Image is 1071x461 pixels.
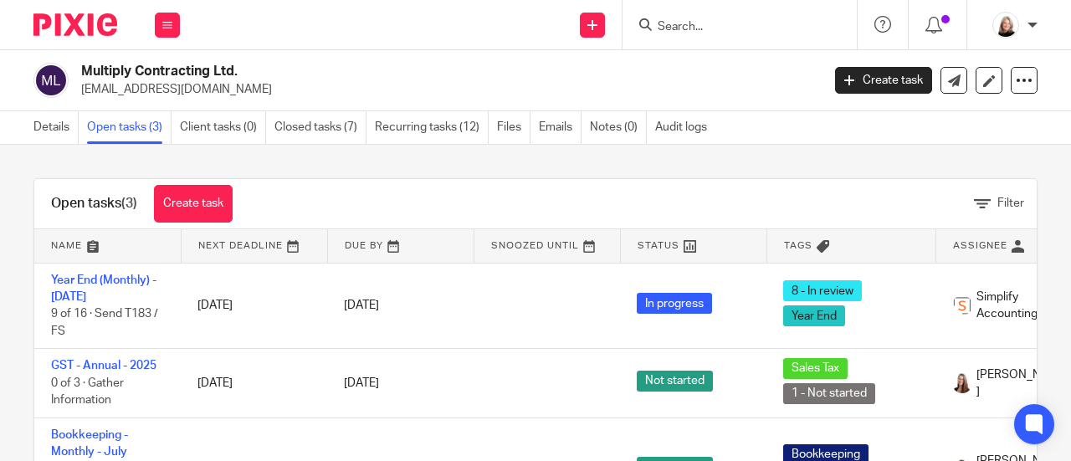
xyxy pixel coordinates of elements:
img: svg%3E [33,63,69,98]
img: Screenshot%202023-11-29%20141159.png [952,295,972,315]
p: [EMAIL_ADDRESS][DOMAIN_NAME] [81,81,810,98]
span: [DATE] [344,300,379,311]
span: 0 of 3 · Gather Information [51,377,124,407]
span: 8 - In review [783,280,862,301]
a: Recurring tasks (12) [375,111,489,144]
img: Pixie [33,13,117,36]
td: [DATE] [181,349,327,417]
a: Client tasks (0) [180,111,266,144]
span: 9 of 16 · Send T183 / FS [51,308,158,337]
a: Audit logs [655,111,715,144]
a: Notes (0) [590,111,647,144]
a: Files [497,111,530,144]
span: Year End [783,305,845,326]
span: 1 - Not started [783,383,875,404]
a: Details [33,111,79,144]
a: Emails [539,111,582,144]
a: GST - Annual - 2025 [51,360,156,371]
a: Bookkeeping - Monthly - July [51,429,128,458]
span: In progress [637,293,712,314]
span: Simplify Accounting [976,289,1065,323]
span: Tags [784,241,812,250]
span: Sales Tax [783,358,848,379]
a: Closed tasks (7) [274,111,366,144]
span: Not started [637,371,713,392]
img: Larissa-headshot-cropped.jpg [952,373,972,393]
span: Filter [997,197,1024,209]
img: Screenshot%202023-11-02%20134555.png [992,12,1019,38]
h1: Open tasks [51,195,137,213]
h2: Multiply Contracting Ltd. [81,63,664,80]
span: [DATE] [344,377,379,389]
a: Create task [835,67,932,94]
td: [DATE] [181,263,327,349]
span: Status [638,241,679,250]
a: Create task [154,185,233,223]
a: Year End (Monthly) - [DATE] [51,274,156,303]
input: Search [656,20,807,35]
a: Open tasks (3) [87,111,172,144]
span: Snoozed Until [491,241,579,250]
span: [PERSON_NAME] [976,366,1065,401]
span: (3) [121,197,137,210]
